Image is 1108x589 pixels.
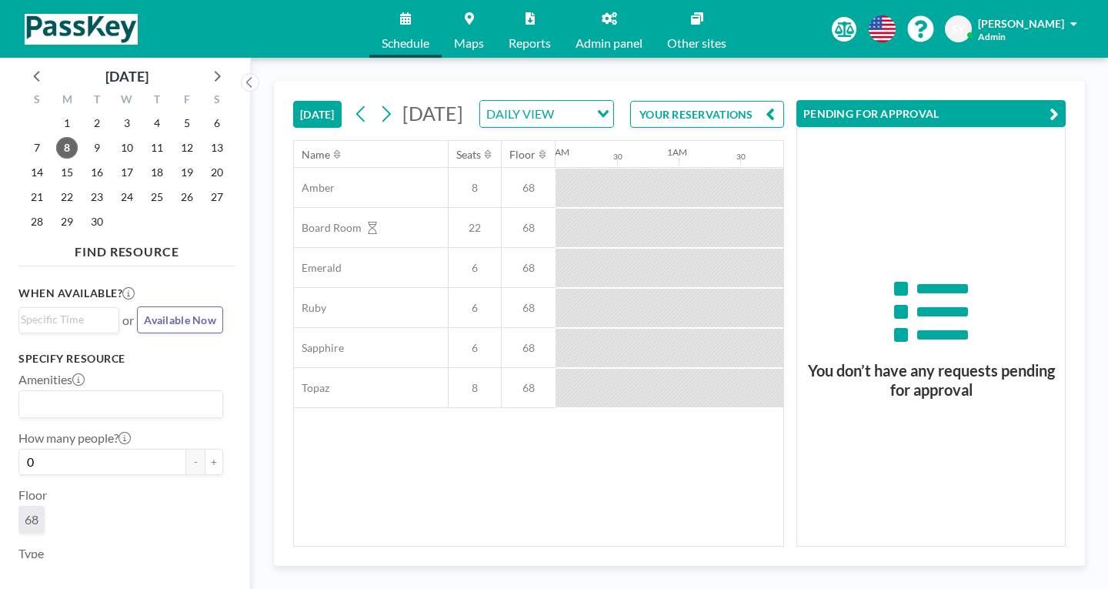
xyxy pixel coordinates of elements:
div: S [202,91,232,111]
span: [DATE] [402,102,463,125]
div: M [52,91,82,111]
span: 8 [449,181,501,195]
span: Admin [978,31,1006,42]
span: Sunday, September 21, 2025 [26,186,48,208]
span: Other sites [667,37,726,49]
span: Ruby [294,301,326,315]
span: 68 [502,261,556,275]
span: 68 [502,181,556,195]
span: Thursday, September 4, 2025 [146,112,168,134]
span: 68 [502,381,556,395]
span: Tuesday, September 9, 2025 [86,137,108,159]
span: DAILY VIEW [483,104,557,124]
span: [PERSON_NAME] [978,17,1064,30]
span: Board Room [294,221,362,235]
button: [DATE] [293,101,342,128]
label: Floor [18,487,47,503]
span: Tuesday, September 2, 2025 [86,112,108,134]
input: Search for option [21,311,110,328]
span: Topaz [294,381,329,395]
label: Amenities [18,372,85,387]
span: Friday, September 19, 2025 [176,162,198,183]
span: Available Now [144,313,216,326]
span: Monday, September 8, 2025 [56,137,78,159]
span: Sunday, September 7, 2025 [26,137,48,159]
span: Thursday, September 11, 2025 [146,137,168,159]
div: Floor [509,148,536,162]
span: Monday, September 29, 2025 [56,211,78,233]
span: Monday, September 22, 2025 [56,186,78,208]
img: organization-logo [25,14,138,45]
span: Monday, September 1, 2025 [56,112,78,134]
label: Type [18,546,44,561]
span: Wednesday, September 24, 2025 [116,186,138,208]
span: Saturday, September 6, 2025 [206,112,228,134]
span: Schedule [382,37,429,49]
span: 6 [449,341,501,355]
div: 1AM [667,146,687,158]
div: W [112,91,142,111]
div: 12AM [544,146,569,158]
div: Name [302,148,330,162]
div: Search for option [19,308,118,331]
button: + [205,449,223,475]
div: F [172,91,202,111]
span: Amber [294,181,335,195]
button: - [186,449,205,475]
label: How many people? [18,430,131,446]
span: Sapphire [294,341,344,355]
div: Seats [456,148,481,162]
span: Friday, September 5, 2025 [176,112,198,134]
div: T [142,91,172,111]
h4: FIND RESOURCE [18,238,235,259]
span: Tuesday, September 30, 2025 [86,211,108,233]
span: 8 [449,381,501,395]
div: [DATE] [105,65,149,87]
span: Emerald [294,261,342,275]
span: Maps [454,37,484,49]
span: Wednesday, September 3, 2025 [116,112,138,134]
span: 22 [449,221,501,235]
span: 68 [502,221,556,235]
span: Monday, September 15, 2025 [56,162,78,183]
span: Reports [509,37,551,49]
div: S [22,91,52,111]
span: Friday, September 26, 2025 [176,186,198,208]
span: 6 [449,301,501,315]
button: Available Now [137,306,223,333]
span: 68 [502,341,556,355]
h3: Specify resource [18,352,223,366]
span: Admin panel [576,37,642,49]
span: Friday, September 12, 2025 [176,137,198,159]
div: T [82,91,112,111]
input: Search for option [21,394,214,414]
span: 68 [502,301,556,315]
span: Thursday, September 25, 2025 [146,186,168,208]
button: YOUR RESERVATIONS [630,101,784,128]
span: Tuesday, September 23, 2025 [86,186,108,208]
span: SY [952,22,965,36]
span: Sunday, September 28, 2025 [26,211,48,233]
div: 30 [613,152,622,162]
div: 30 [736,152,746,162]
button: PENDING FOR APPROVAL [796,100,1066,127]
span: Saturday, September 13, 2025 [206,137,228,159]
span: Wednesday, September 10, 2025 [116,137,138,159]
div: Search for option [480,101,613,127]
span: 68 [25,512,38,527]
input: Search for option [559,104,588,124]
span: 6 [449,261,501,275]
span: Thursday, September 18, 2025 [146,162,168,183]
h3: You don’t have any requests pending for approval [797,361,1065,400]
span: Wednesday, September 17, 2025 [116,162,138,183]
span: Saturday, September 27, 2025 [206,186,228,208]
span: Saturday, September 20, 2025 [206,162,228,183]
div: Search for option [19,391,222,417]
span: or [122,313,134,328]
span: Tuesday, September 16, 2025 [86,162,108,183]
span: Sunday, September 14, 2025 [26,162,48,183]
